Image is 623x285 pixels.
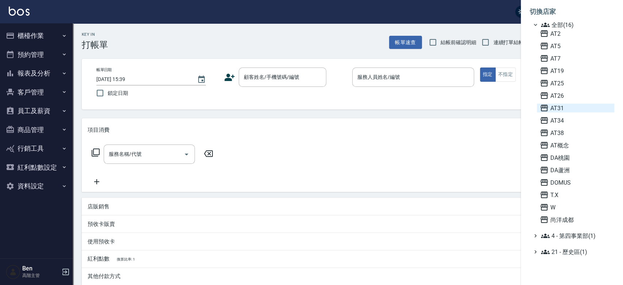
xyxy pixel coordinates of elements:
[540,203,611,212] span: W
[540,116,611,125] span: AT34
[540,66,611,75] span: AT19
[540,178,611,187] span: DOMUS
[541,20,611,29] span: 全部(16)
[530,3,614,20] li: 切換店家
[540,215,611,224] span: 尚洋成都
[541,231,611,240] span: 4 - 第四事業部(1)
[540,54,611,63] span: AT7
[540,166,611,174] span: DA蘆洲
[540,190,611,199] span: T.X
[541,247,611,256] span: 21 - 歷史區(1)
[540,42,611,50] span: AT5
[540,104,611,112] span: AT31
[540,91,611,100] span: AT26
[540,79,611,88] span: AT25
[540,141,611,150] span: AT概念
[540,153,611,162] span: DA桃園
[540,128,611,137] span: AT38
[540,29,611,38] span: AT2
